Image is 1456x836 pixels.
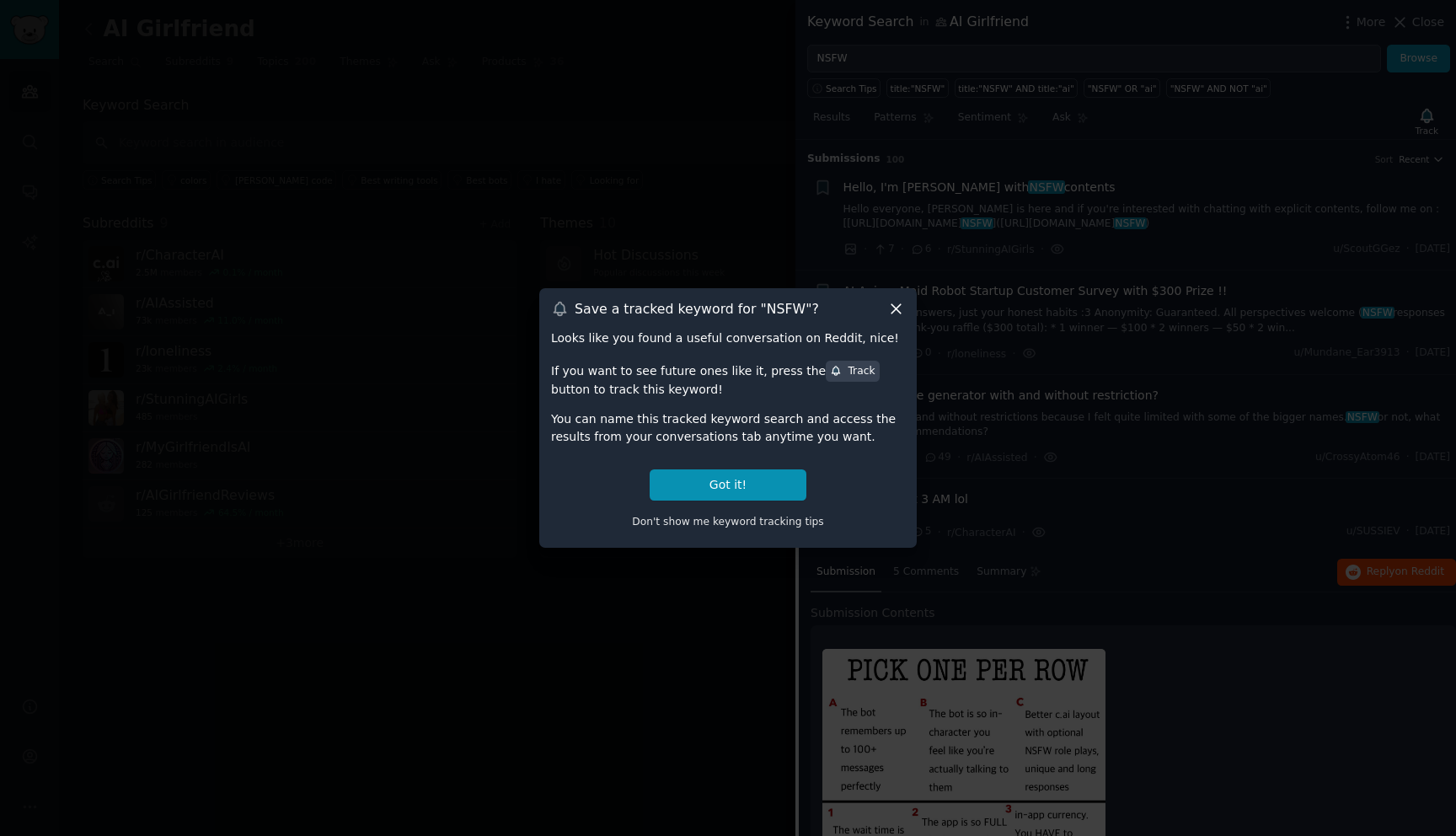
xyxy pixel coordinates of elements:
div: Track [830,364,875,379]
button: Got it! [650,469,806,501]
div: If you want to see future ones like it, press the button to track this keyword! [551,359,905,398]
h3: Save a tracked keyword for " NSFW "? [575,300,819,318]
div: You can name this tracked keyword search and access the results from your conversations tab anyti... [551,410,905,446]
div: Looks like you found a useful conversation on Reddit, nice! [551,330,905,347]
span: Don't show me keyword tracking tips [632,516,824,528]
